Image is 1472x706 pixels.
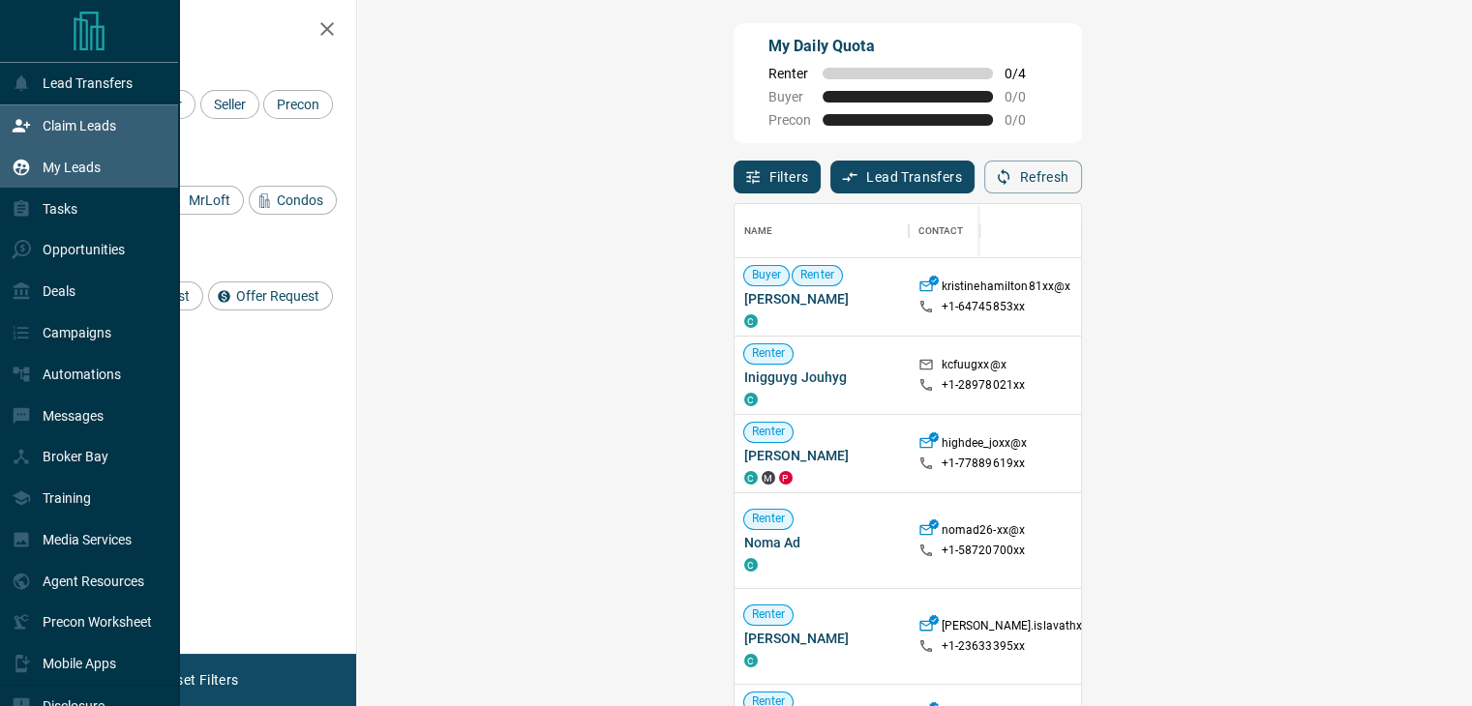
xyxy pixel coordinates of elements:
[182,192,237,208] span: MrLoft
[200,90,259,119] div: Seller
[942,456,1026,472] p: +1- 77889619xx
[768,66,811,81] span: Renter
[1005,112,1047,128] span: 0 / 0
[734,161,822,193] button: Filters
[744,606,794,623] span: Renter
[942,357,1006,377] p: kcfuugxx@x
[744,393,758,406] div: condos.ca
[1005,66,1047,81] span: 0 / 4
[744,345,794,362] span: Renter
[942,618,1105,638] p: [PERSON_NAME].islavathxx@x
[768,89,811,104] span: Buyer
[744,446,899,465] span: [PERSON_NAME]
[942,377,1026,394] p: +1- 28978021xx
[744,267,790,283] span: Buyer
[744,511,794,527] span: Renter
[735,204,909,258] div: Name
[208,281,333,310] div: Offer Request
[918,204,964,258] div: Contact
[768,35,1047,58] p: My Daily Quota
[161,186,244,215] div: MrLoft
[744,424,794,440] span: Renter
[249,186,337,215] div: Condos
[744,204,773,258] div: Name
[270,97,326,112] span: Precon
[263,90,333,119] div: Precon
[744,314,758,328] div: condos.ca
[229,288,326,304] span: Offer Request
[744,558,758,572] div: condos.ca
[744,533,899,552] span: Noma Ad
[207,97,253,112] span: Seller
[793,267,842,283] span: Renter
[270,192,330,208] span: Condos
[942,543,1026,559] p: +1- 58720700xx
[942,638,1026,655] p: +1- 23633395xx
[942,522,1026,543] p: nomad26-xx@x
[1005,89,1047,104] span: 0 / 0
[744,654,758,667] div: condos.ca
[62,19,337,43] h2: Filters
[762,471,775,485] div: mrloft.ca
[147,663,251,696] button: Reset Filters
[942,299,1026,315] p: +1- 64745853xx
[942,279,1071,299] p: kristinehamilton81xx@x
[744,368,899,387] span: Inigguyg Jouhyg
[744,289,899,309] span: [PERSON_NAME]
[744,471,758,485] div: condos.ca
[984,161,1082,193] button: Refresh
[779,471,793,485] div: property.ca
[744,629,899,648] span: [PERSON_NAME]
[768,112,811,128] span: Precon
[942,435,1028,456] p: highdee_joxx@x
[830,161,975,193] button: Lead Transfers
